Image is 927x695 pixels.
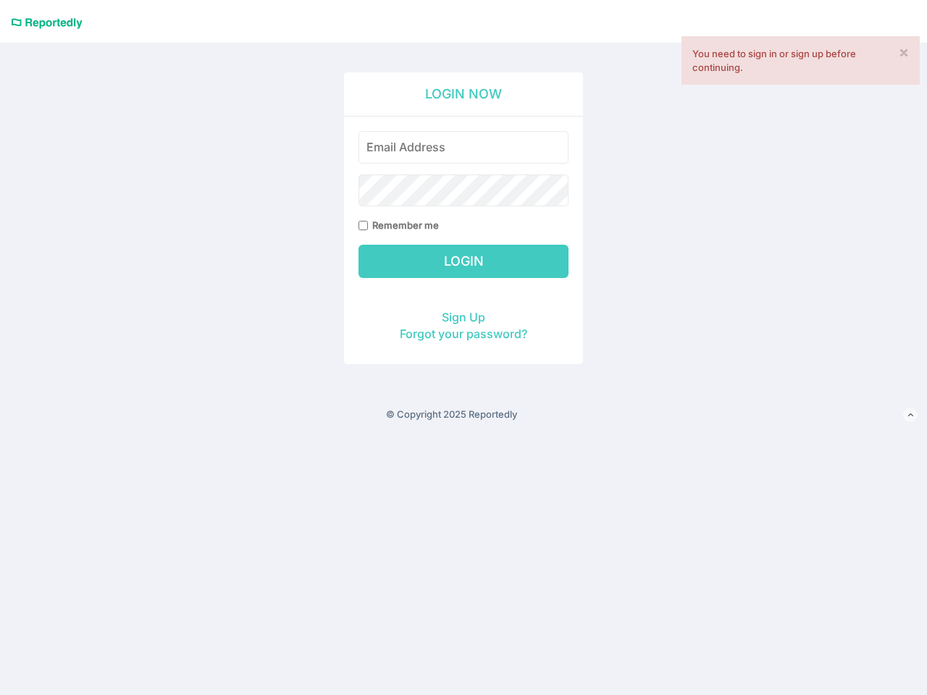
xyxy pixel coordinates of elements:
[899,44,909,59] a: ×
[372,219,439,232] label: Remember me
[400,327,527,341] a: Forgot your password?
[358,131,569,164] input: Email Address
[11,11,83,35] a: Reportedly
[692,47,909,74] div: You need to sign in or sign up before continuing.
[344,72,583,117] h2: Login Now
[442,310,485,324] a: Sign Up
[358,245,569,278] input: Login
